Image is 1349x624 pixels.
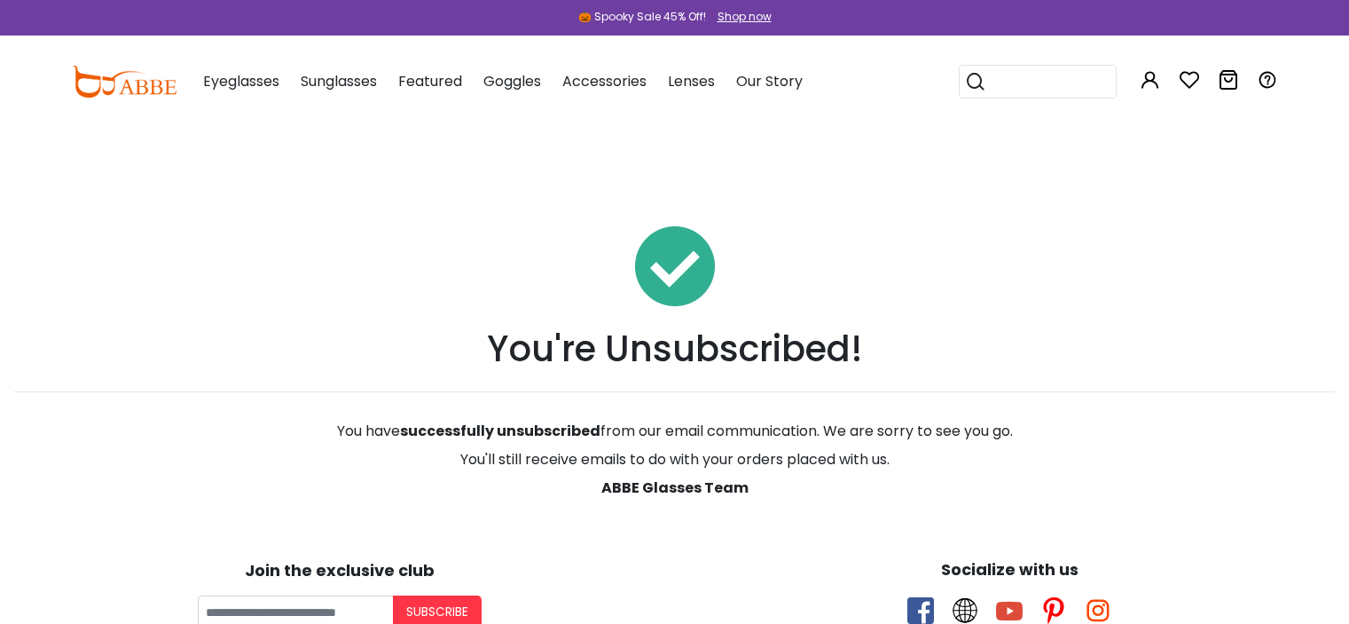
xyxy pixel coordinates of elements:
[14,442,1335,478] div: You'll still receive emails to do with your orders placed with us.
[13,555,666,582] div: Join the exclusive club
[601,478,749,498] span: ABBE Glasses Team
[635,212,715,306] img: Unsubscribed
[709,9,772,24] a: Shop now
[14,407,1335,442] div: You have from our email communication. We are sorry to see you go.
[562,71,647,91] span: Accessories
[684,557,1337,581] div: Socialize with us
[718,9,772,25] div: Shop now
[14,328,1335,370] h1: You're Unsubscribed!
[398,71,462,91] span: Featured
[301,71,377,91] span: Sunglasses
[72,66,176,98] img: abbeglasses.com
[907,597,934,624] span: facebook
[578,9,706,25] div: 🎃 Spooky Sale 45% Off!
[1040,597,1067,624] span: pinterest
[203,71,279,91] span: Eyeglasses
[668,71,715,91] span: Lenses
[736,71,803,91] span: Our Story
[952,597,978,624] span: twitter
[483,71,541,91] span: Goggles
[996,597,1023,624] span: youtube
[400,421,600,441] span: successfully unsubscribed
[1085,597,1111,624] span: instagram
